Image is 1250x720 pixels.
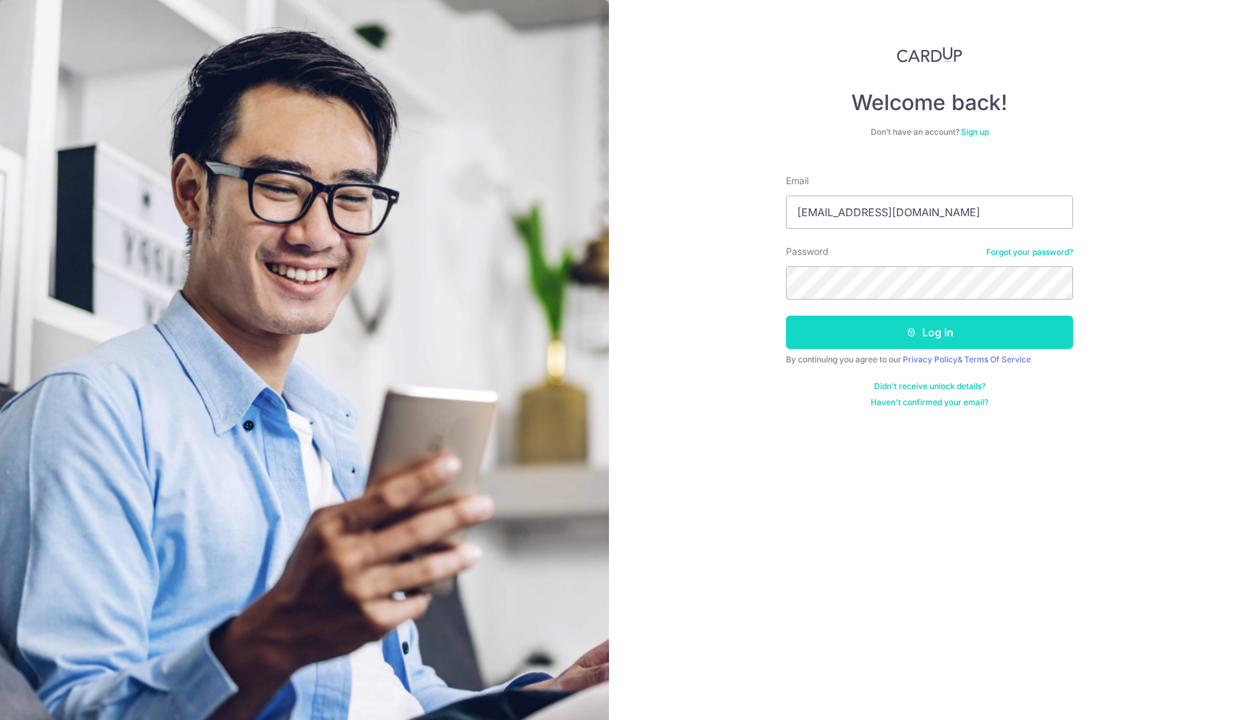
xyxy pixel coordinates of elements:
input: Enter your Email [786,196,1073,229]
label: Email [786,174,809,188]
a: Forgot your password? [986,247,1073,258]
h4: Welcome back! [786,89,1073,116]
a: Sign up [961,127,989,137]
button: Log in [786,316,1073,349]
label: Password [786,245,829,258]
a: Didn't receive unlock details? [874,381,986,392]
div: By continuing you agree to our & [786,354,1073,365]
div: Don’t have an account? [786,127,1073,137]
a: Terms Of Service [964,354,1031,364]
a: Haven't confirmed your email? [871,397,988,408]
img: CardUp Logo [897,47,962,63]
a: Privacy Policy [903,354,958,364]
